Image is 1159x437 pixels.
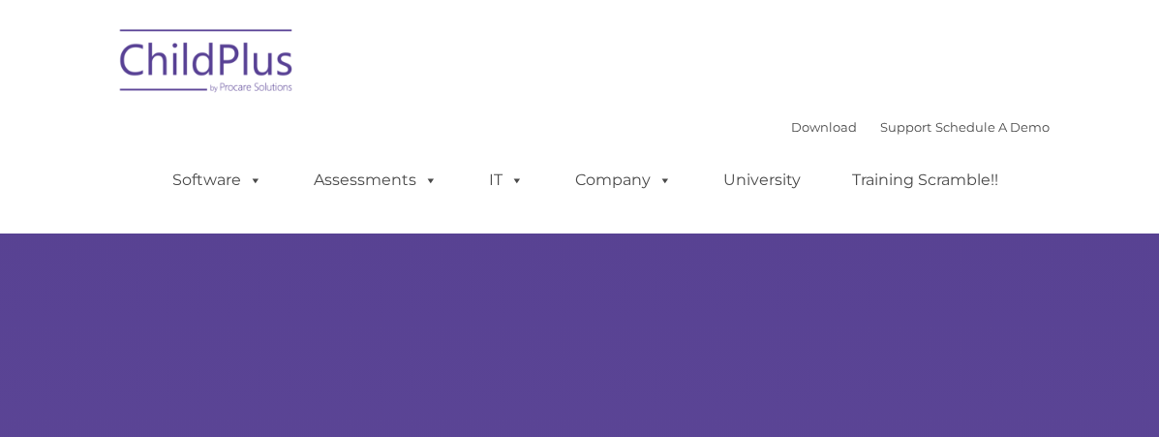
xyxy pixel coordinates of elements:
[294,161,457,200] a: Assessments
[110,16,304,112] img: ChildPlus by Procare Solutions
[704,161,820,200] a: University
[791,119,1050,135] font: |
[791,119,857,135] a: Download
[470,161,543,200] a: IT
[880,119,931,135] a: Support
[935,119,1050,135] a: Schedule A Demo
[833,161,1018,200] a: Training Scramble!!
[153,161,282,200] a: Software
[556,161,691,200] a: Company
